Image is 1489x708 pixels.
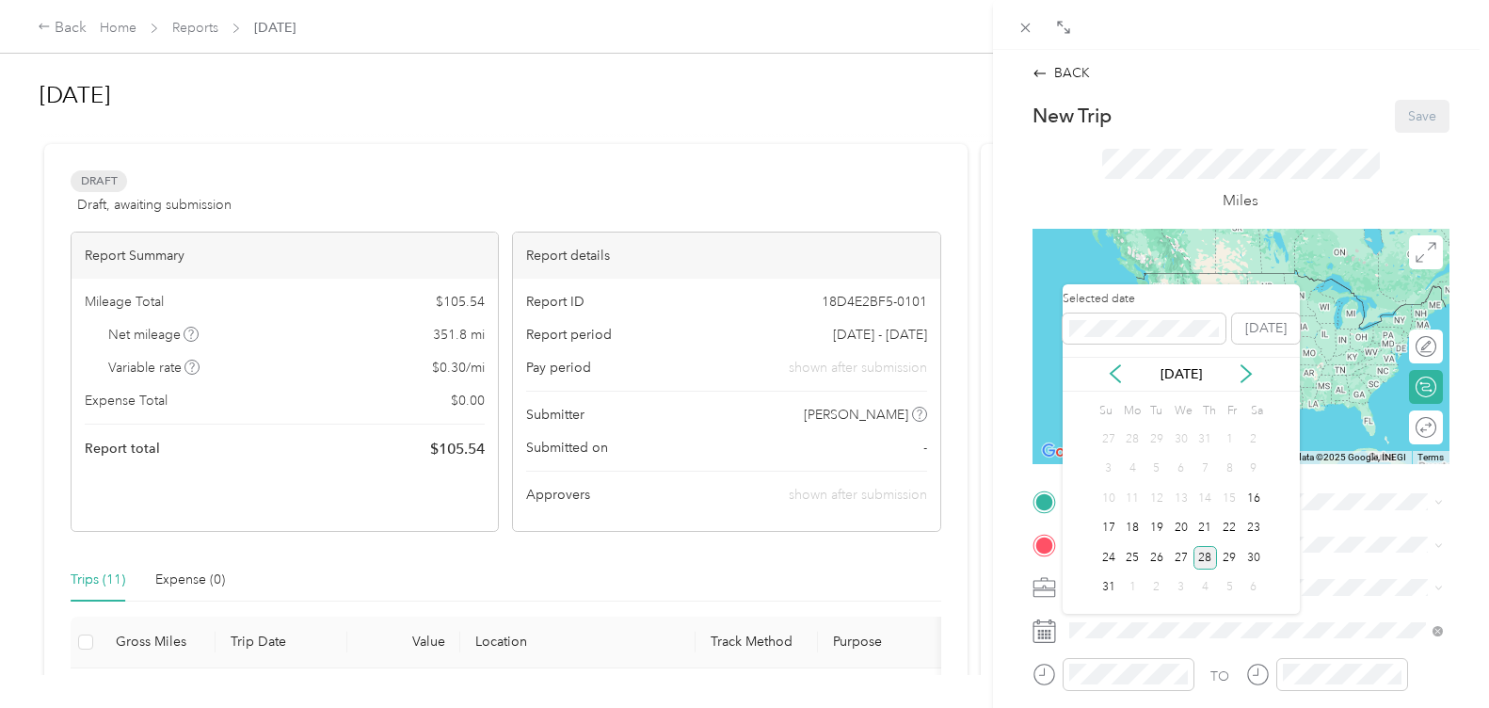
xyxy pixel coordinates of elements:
[1241,427,1266,451] div: 2
[1241,576,1266,600] div: 6
[1169,458,1193,481] div: 6
[1097,517,1121,540] div: 17
[1169,487,1193,510] div: 13
[1241,487,1266,510] div: 16
[1097,458,1121,481] div: 3
[1193,546,1218,570] div: 28
[1217,576,1241,600] div: 5
[1097,398,1114,425] div: Su
[1193,427,1218,451] div: 31
[1224,398,1241,425] div: Fr
[1241,546,1266,570] div: 30
[1097,546,1121,570] div: 24
[1169,427,1193,451] div: 30
[1217,427,1241,451] div: 1
[1217,546,1241,570] div: 29
[1147,398,1165,425] div: Tu
[1120,546,1145,570] div: 25
[1172,398,1193,425] div: We
[1120,487,1145,510] div: 11
[1193,517,1218,540] div: 21
[1223,189,1258,213] p: Miles
[1097,427,1121,451] div: 27
[1217,517,1241,540] div: 22
[1120,517,1145,540] div: 18
[1120,458,1145,481] div: 4
[1097,487,1121,510] div: 10
[1063,291,1225,308] label: Selected date
[1037,440,1099,464] img: Google
[1275,452,1406,462] span: Map data ©2025 Google, INEGI
[1120,576,1145,600] div: 1
[1037,440,1099,464] a: Open this area in Google Maps (opens a new window)
[1169,546,1193,570] div: 27
[1120,427,1145,451] div: 28
[1199,398,1217,425] div: Th
[1145,517,1169,540] div: 19
[1145,427,1169,451] div: 29
[1169,517,1193,540] div: 20
[1142,364,1221,384] p: [DATE]
[1145,487,1169,510] div: 12
[1248,398,1266,425] div: Sa
[1033,63,1090,83] div: BACK
[1097,576,1121,600] div: 31
[1169,576,1193,600] div: 3
[1193,458,1218,481] div: 7
[1145,546,1169,570] div: 26
[1217,487,1241,510] div: 15
[1417,452,1444,462] a: Terms (opens in new tab)
[1232,314,1300,344] button: [DATE]
[1217,458,1241,481] div: 8
[1241,458,1266,481] div: 9
[1193,487,1218,510] div: 14
[1120,398,1141,425] div: Mo
[1384,603,1489,708] iframe: Everlance-gr Chat Button Frame
[1210,667,1229,686] div: TO
[1193,576,1218,600] div: 4
[1145,458,1169,481] div: 5
[1241,517,1266,540] div: 23
[1033,103,1112,129] p: New Trip
[1145,576,1169,600] div: 2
